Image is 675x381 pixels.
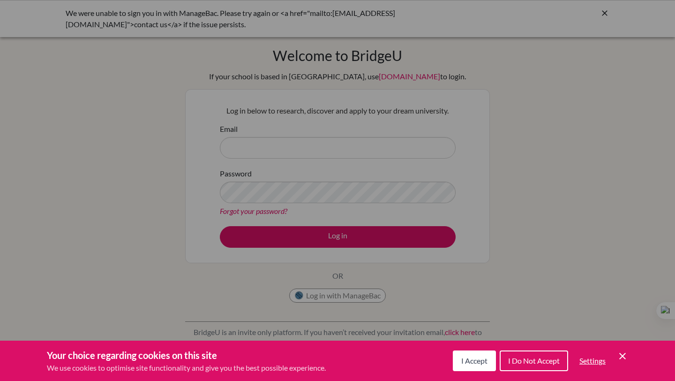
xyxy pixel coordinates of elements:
button: Save and close [617,351,628,362]
button: I Do Not Accept [500,351,568,371]
span: I Do Not Accept [508,356,560,365]
button: Settings [572,351,613,370]
p: We use cookies to optimise site functionality and give you the best possible experience. [47,362,326,373]
h3: Your choice regarding cookies on this site [47,348,326,362]
span: I Accept [461,356,487,365]
span: Settings [579,356,606,365]
button: I Accept [453,351,496,371]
